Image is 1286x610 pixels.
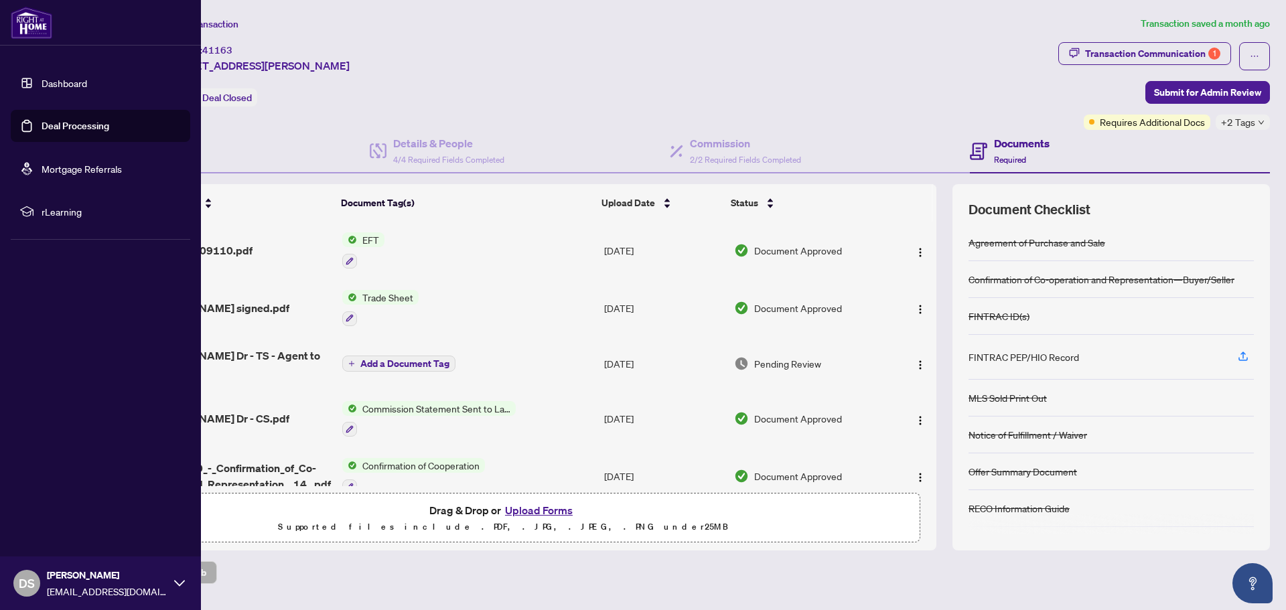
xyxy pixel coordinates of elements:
span: ellipsis [1250,52,1259,61]
span: Document Approved [754,411,842,426]
span: 2/2 Required Fields Completed [690,155,801,165]
button: Logo [910,240,931,261]
th: Document Tag(s) [336,184,597,222]
img: Logo [915,472,926,483]
span: Deal Closed [202,92,252,104]
h4: Details & People [393,135,504,151]
img: logo [11,7,52,39]
button: Add a Document Tag [342,356,455,372]
img: Logo [915,415,926,426]
span: Add a Document Tag [360,359,449,368]
button: Status IconCommission Statement Sent to Lawyer [342,401,516,437]
img: Document Status [734,243,749,258]
span: Drag & Drop or [429,502,577,519]
button: Logo [910,353,931,374]
img: Status Icon [342,458,357,473]
td: [DATE] [599,222,729,279]
span: Confirmation of Cooperation [357,458,485,473]
span: DS [19,574,35,593]
span: 4/4 Required Fields Completed [393,155,504,165]
img: Logo [915,304,926,315]
span: Document Checklist [969,200,1090,219]
a: Deal Processing [42,120,109,132]
button: Logo [910,408,931,429]
button: Logo [910,465,931,487]
button: Submit for Admin Review [1145,81,1270,104]
div: MLS Sold Print Out [969,390,1047,405]
span: 16 [PERSON_NAME] signed.pdf [132,300,289,316]
article: Transaction saved a month ago [1141,16,1270,31]
div: Transaction Communication [1085,43,1220,64]
h4: Commission [690,135,801,151]
img: Document Status [734,301,749,315]
button: Status IconConfirmation of Cooperation [342,458,485,494]
div: FINTRAC ID(s) [969,309,1029,323]
span: Commission Statement Sent to Lawyer [357,401,516,416]
span: Drag & Drop orUpload FormsSupported files include .PDF, .JPG, .JPEG, .PNG under25MB [86,493,920,543]
div: Notice of Fulfillment / Waiver [969,427,1087,442]
span: +2 Tags [1221,115,1255,130]
span: plus [348,360,355,367]
div: Agreement of Purchase and Sale [969,235,1105,250]
div: RECO Information Guide [969,501,1070,516]
span: 41163 [202,44,232,56]
button: Transaction Communication1 [1058,42,1231,65]
span: Required [994,155,1026,165]
span: rLearning [42,204,181,219]
button: Upload Forms [501,502,577,519]
button: Open asap [1232,563,1273,603]
span: Status [731,196,758,210]
img: Logo [915,247,926,258]
a: Dashboard [42,77,87,89]
img: Status Icon [342,401,357,416]
span: 16 [PERSON_NAME] Dr - TS - Agent to Review.pdf [132,348,331,380]
span: _Ontario__320_-_Confirmation_of_Co-operation_and_Representation__14_.pdf [132,460,331,492]
h4: Documents [994,135,1050,151]
div: FINTRAC PEP/HIO Record [969,350,1079,364]
span: down [1258,119,1265,126]
td: [DATE] [599,390,729,448]
img: Status Icon [342,290,357,305]
img: Document Status [734,469,749,483]
div: Status: [166,88,257,106]
span: Trade Sheet [357,290,419,305]
img: Document Status [734,356,749,371]
span: Document Approved [754,243,842,258]
span: Document Approved [754,301,842,315]
td: [DATE] [599,279,729,337]
span: Requires Additional Docs [1100,115,1205,129]
td: [DATE] [599,337,729,390]
span: Upload Date [601,196,655,210]
a: Mortgage Referrals [42,163,122,175]
img: Document Status [734,411,749,426]
th: Upload Date [596,184,725,222]
div: 1 [1208,48,1220,60]
span: Pending Review [754,356,821,371]
button: Add a Document Tag [342,355,455,372]
div: Offer Summary Document [969,464,1077,479]
span: View Transaction [167,18,238,30]
button: Status IconEFT [342,232,384,269]
span: Document Approved [754,469,842,483]
p: Supported files include .PDF, .JPG, .JPEG, .PNG under 25 MB [94,519,912,535]
td: [DATE] [599,447,729,505]
img: Status Icon [342,232,357,247]
th: Status [725,184,887,222]
span: Submit for Admin Review [1154,82,1261,103]
th: (16) File Name [127,184,336,222]
span: 16 [PERSON_NAME] Dr - CS.pdf [132,410,289,427]
span: [PERSON_NAME] [47,568,167,583]
button: Logo [910,297,931,319]
div: Confirmation of Co-operation and Representation—Buyer/Seller [969,272,1234,287]
img: Logo [915,360,926,370]
button: Status IconTrade Sheet [342,290,419,326]
span: EFT [357,232,384,247]
span: [EMAIL_ADDRESS][DOMAIN_NAME] [47,584,167,599]
span: [STREET_ADDRESS][PERSON_NAME] [166,58,350,74]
